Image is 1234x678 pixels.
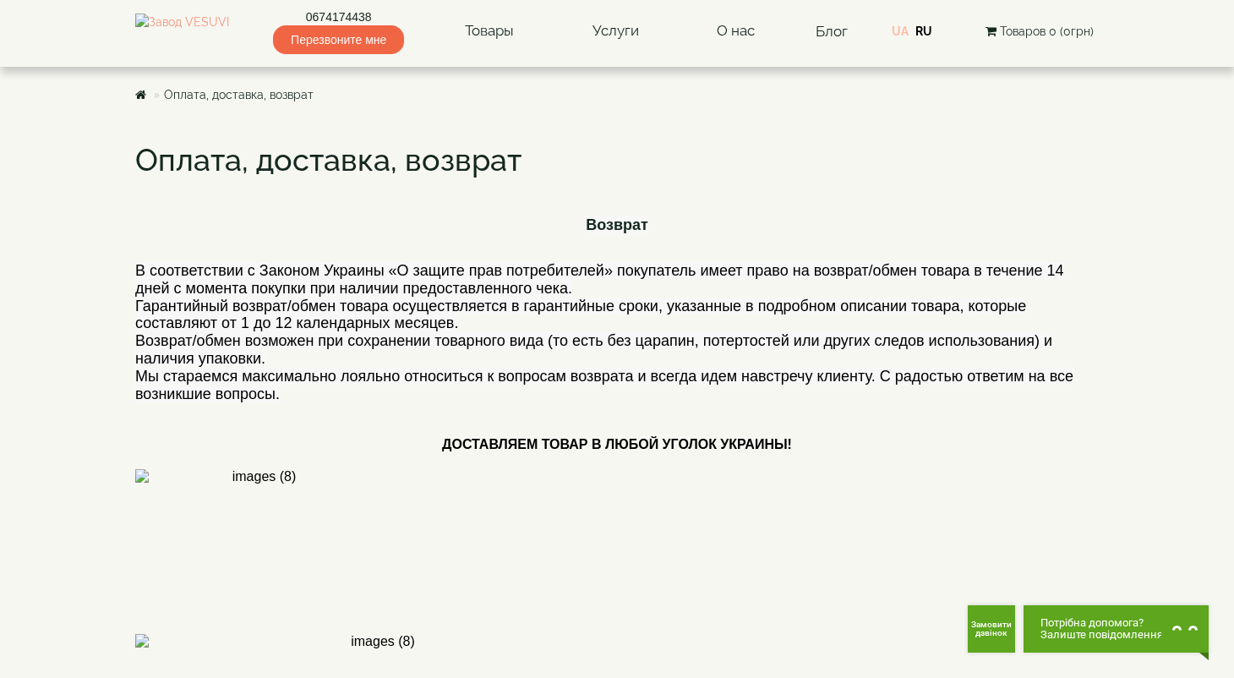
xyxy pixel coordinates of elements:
[273,25,404,54] span: Перезвоните мне
[915,25,932,38] a: RU
[971,621,1012,637] span: Замовити дзвінок
[968,605,1015,653] button: Get Call button
[700,12,772,51] a: О нас
[135,144,1099,178] h1: Оплата, доставка, возврат
[892,25,909,38] a: UA
[164,88,314,101] a: Оплата, доставка, возврат
[1000,25,1094,38] span: Товаров 0 (0грн)
[576,12,656,51] a: Услуги
[816,23,848,40] a: Блог
[135,469,379,634] img: images (8)
[980,22,1099,41] button: Товаров 0 (0грн)
[1040,617,1163,629] span: Потрібна допомога?
[586,216,648,233] b: Возврат
[442,437,792,451] span: ДОСТАВЛЯЕМ ТОВАР В ЛЮБОЙ УГОЛОК УКРАИНЫ!
[448,12,531,51] a: Товары
[1040,629,1163,641] span: Залиште повідомлення
[1024,605,1209,653] button: Chat button
[273,8,404,25] a: 0674174438
[135,262,1073,402] font: В соответствии с Законом Украины «О защите прав потребителей» покупатель имеет право на возврат/о...
[135,14,229,49] img: Завод VESUVI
